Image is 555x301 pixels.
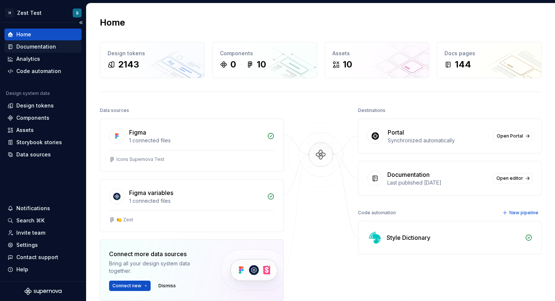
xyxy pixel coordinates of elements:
[6,90,50,96] div: Design system data
[16,139,62,146] div: Storybook stories
[444,50,534,57] div: Docs pages
[455,59,471,70] div: 144
[16,43,56,50] div: Documentation
[4,202,82,214] button: Notifications
[100,179,284,232] a: Figma variables1 connected files🍋 Zest
[4,136,82,148] a: Storybook stories
[129,128,146,137] div: Figma
[387,179,489,186] div: Last published [DATE]
[118,59,139,70] div: 2143
[5,9,14,17] div: H
[155,281,179,291] button: Dismiss
[4,65,82,77] a: Code automation
[16,241,38,249] div: Settings
[158,283,176,289] span: Dismiss
[509,210,538,216] span: New pipeline
[4,149,82,161] a: Data sources
[129,188,173,197] div: Figma variables
[16,102,54,109] div: Design tokens
[4,124,82,136] a: Assets
[16,151,51,158] div: Data sources
[16,254,58,261] div: Contact support
[387,233,430,242] div: Style Dictionary
[4,41,82,53] a: Documentation
[220,50,309,57] div: Components
[496,175,523,181] span: Open editor
[358,208,396,218] div: Code automation
[112,283,141,289] span: Connect new
[16,67,61,75] div: Code automation
[16,217,45,224] div: Search ⌘K
[100,119,284,172] a: Figma1 connected filesIcons Supernova Test
[129,137,263,144] div: 1 connected files
[332,50,422,57] div: Assets
[257,59,266,70] div: 10
[16,114,49,122] div: Components
[4,112,82,124] a: Components
[100,42,205,78] a: Design tokens2143
[388,137,489,144] div: Synchronized automatically
[129,197,263,205] div: 1 connected files
[325,42,430,78] a: Assets10
[4,29,82,40] a: Home
[16,229,45,236] div: Invite team
[109,260,208,275] div: Bring all your design system data together.
[500,208,542,218] button: New pipeline
[116,156,164,162] div: Icons Supernova Test
[16,31,31,38] div: Home
[16,266,28,273] div: Help
[497,133,523,139] span: Open Portal
[17,9,42,17] div: Zest Test
[24,288,62,295] svg: Supernova Logo
[4,239,82,251] a: Settings
[4,100,82,112] a: Design tokens
[16,55,40,63] div: Analytics
[1,5,85,21] button: HZest TestS
[388,128,404,137] div: Portal
[16,205,50,212] div: Notifications
[109,249,208,258] div: Connect more data sources
[109,281,151,291] button: Connect new
[100,105,129,116] div: Data sources
[387,170,430,179] div: Documentation
[76,10,79,16] div: S
[116,217,133,223] div: 🍋 Zest
[16,126,34,134] div: Assets
[4,215,82,226] button: Search ⌘K
[4,53,82,65] a: Analytics
[100,17,125,29] h2: Home
[358,105,385,116] div: Destinations
[76,17,86,28] button: Collapse sidebar
[212,42,317,78] a: Components010
[4,227,82,239] a: Invite team
[108,50,197,57] div: Design tokens
[4,264,82,275] button: Help
[230,59,236,70] div: 0
[493,173,532,183] a: Open editor
[493,131,532,141] a: Open Portal
[437,42,542,78] a: Docs pages144
[4,251,82,263] button: Contact support
[343,59,352,70] div: 10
